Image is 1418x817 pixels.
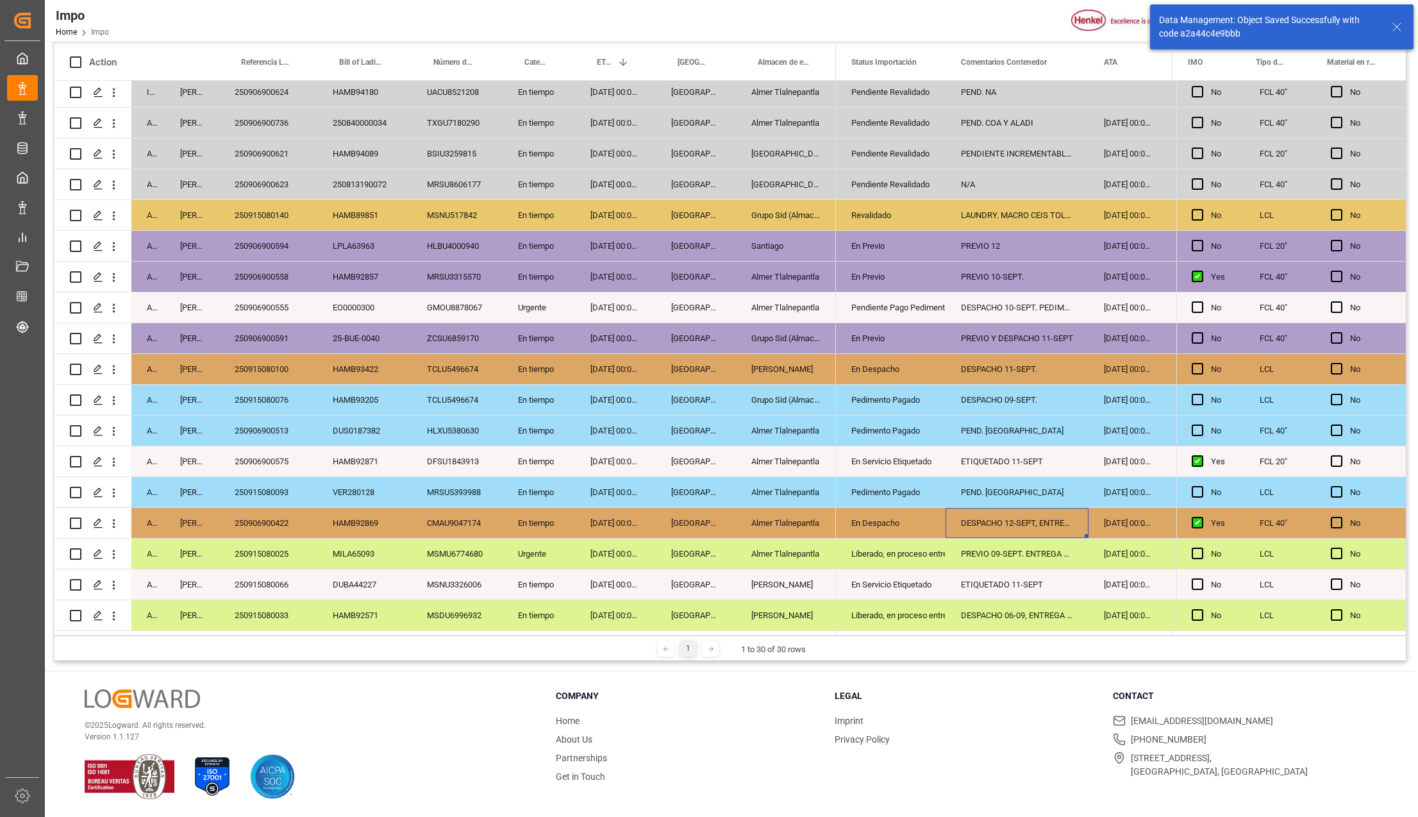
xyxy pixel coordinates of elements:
div: HAMB92869 [317,508,412,538]
div: 250906900624 [219,77,317,107]
div: Pendiente Revalidado [851,139,930,169]
div: [DATE] 00:00:00 [1089,569,1166,600]
div: 250906900558 [219,262,317,292]
div: DFSU1843913 [412,446,503,476]
span: Número de Contenedor [433,58,476,67]
a: Privacy Policy [835,734,890,745]
div: [GEOGRAPHIC_DATA] [656,292,736,323]
span: ETA Aduana [597,58,612,67]
div: Press SPACE to select this row. [54,569,836,600]
div: [DATE] 00:00:00 [1089,385,1166,415]
div: 250906900736 [219,108,317,138]
div: Arrived [131,600,165,630]
div: [DATE] 00:00:00 [1089,231,1166,261]
div: Santiago [736,231,836,261]
div: [PERSON_NAME] [165,139,219,169]
div: 250915080140 [219,200,317,230]
div: Press SPACE to select this row. [54,539,836,569]
span: Status Importación [851,58,917,67]
div: MSDU6996932 [412,600,503,630]
div: Pendiente Revalidado [851,78,930,107]
div: Almer Tlalnepantla [736,262,836,292]
div: No [1350,201,1390,230]
div: Arrived [131,385,165,415]
div: MSMU6774680 [412,539,503,569]
div: En tiempo [503,600,575,630]
div: Arrived [131,262,165,292]
div: Press SPACE to select this row. [1176,77,1406,108]
div: Almer Tlalnepantla [736,446,836,476]
div: [PERSON_NAME] [736,600,836,630]
div: Arrived [131,477,165,507]
div: [DATE] 00:00:00 [575,231,656,261]
div: TCLU5496674 [412,354,503,384]
span: ATA [1104,58,1117,67]
div: [DATE] 00:00:00 [575,262,656,292]
div: Press SPACE to select this row. [54,385,836,416]
span: Material en resguardo Y/N [1327,58,1375,67]
div: 250906900513 [219,416,317,446]
div: [DATE] 00:00:00 [575,139,656,169]
div: No [1211,170,1229,199]
div: Grupo Sid (Almacenaje y Distribucion AVIOR) [736,385,836,415]
div: No [1211,139,1229,169]
div: Press SPACE to select this row. [54,354,836,385]
img: AICPA SOC [250,754,295,799]
div: ZCSU6859170 [412,323,503,353]
div: Pendiente Revalidado [851,108,930,138]
div: Press SPACE to select this row. [54,200,836,231]
div: 250915080066 [219,569,317,600]
div: 250915080100 [219,354,317,384]
span: Categoría [524,58,548,67]
div: 250915080093 [219,477,317,507]
div: No [1211,78,1229,107]
div: MRSU8606177 [412,169,503,199]
div: [DATE] 00:00:00 [1089,354,1166,384]
div: En tiempo [503,77,575,107]
div: TCLU5496674 [412,385,503,415]
div: Arrived [131,231,165,261]
div: No [1350,170,1390,199]
span: Bill of Lading Number [339,58,385,67]
div: DESPACHO 09-SEPT. [946,385,1089,415]
div: HAMB94180 [317,77,412,107]
div: [GEOGRAPHIC_DATA] [656,139,736,169]
div: LCL [1244,385,1315,415]
div: [DATE] 00:00:00 [575,477,656,507]
div: [DATE] 00:00:00 [1089,416,1166,446]
div: Arrived [131,569,165,600]
div: LAUNDRY. MACRO CEIS TOLUCA [946,200,1089,230]
div: FCL 40" [1244,169,1315,199]
div: MSNU517842 [412,200,503,230]
div: [DATE] 00:00:00 [575,323,656,353]
div: En tiempo [503,416,575,446]
div: PEND. [GEOGRAPHIC_DATA] [946,477,1089,507]
div: Press SPACE to select this row. [54,292,836,323]
div: [DATE] 00:00:00 [575,446,656,476]
div: HAMB89851 [317,200,412,230]
div: [DATE] 00:00:00 [1089,139,1166,169]
div: 250906900594 [219,231,317,261]
div: Arrived [131,200,165,230]
div: DESPACHO 11-SEPT. [946,354,1089,384]
div: Press SPACE to select this row. [1176,416,1406,446]
div: LCL [1244,477,1315,507]
div: Almer Tlalnepantla [736,77,836,107]
span: Comentarios Contenedor [961,58,1047,67]
div: Grupo Sid (Almacenaje y Distribucion AVIOR) [736,200,836,230]
div: En tiempo [503,508,575,538]
div: En tiempo [503,262,575,292]
div: [PERSON_NAME] [165,262,219,292]
div: [GEOGRAPHIC_DATA] [656,169,736,199]
div: [DATE] 00:00:00 [1089,600,1166,630]
div: Press SPACE to select this row. [54,77,836,108]
div: GMOU8878067 [412,292,503,323]
div: ETIQUETADO 11-SEPT [946,569,1089,600]
div: 250840000034 [317,108,412,138]
div: No [1211,201,1229,230]
div: [DATE] 00:00:00 [1089,108,1166,138]
div: [PERSON_NAME] [165,231,219,261]
div: FCL 20" [1244,139,1315,169]
div: TXGU7180290 [412,108,503,138]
